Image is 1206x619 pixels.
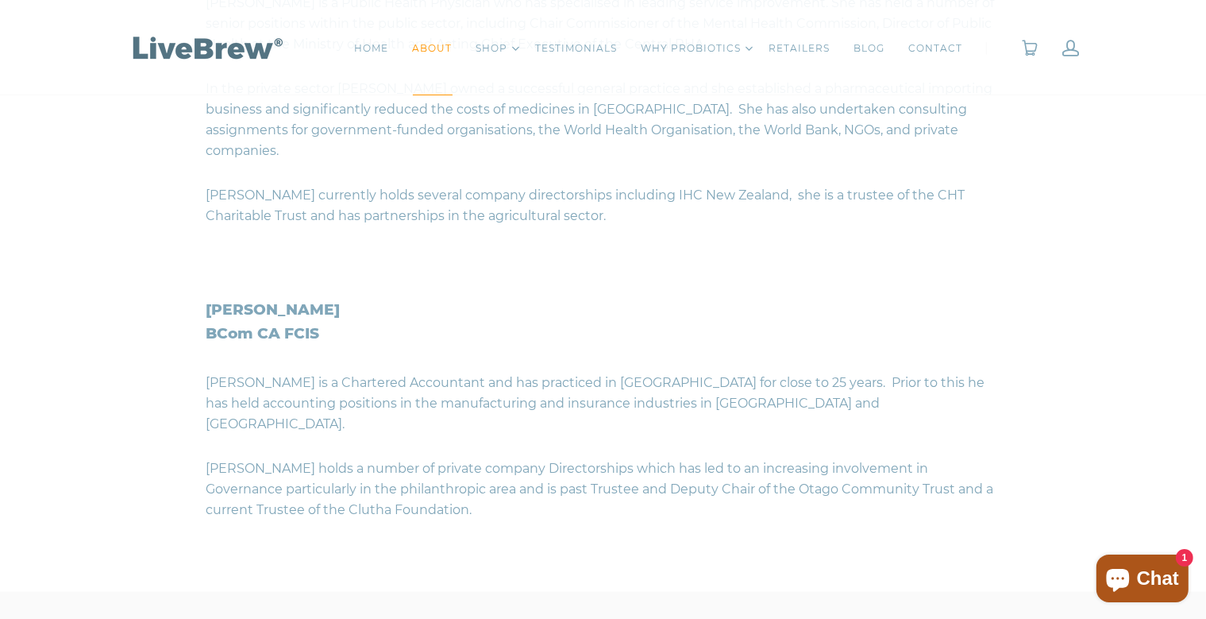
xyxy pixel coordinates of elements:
[355,41,389,56] a: HOME
[206,447,1000,520] p: [PERSON_NAME] holds a number of private company Directorships which has led to an increasing invo...
[536,41,618,56] a: TESTIMONIALS
[1092,555,1193,606] inbox-online-store-chat: Shopify online store chat
[769,41,830,56] a: RETAILERS
[206,298,1000,346] h3: [PERSON_NAME] BCom CA FCIS
[642,41,742,56] a: WHY PROBIOTICS
[854,41,885,56] a: BLOG
[127,33,286,61] img: LiveBrew
[476,41,508,56] a: SHOP
[206,67,1000,173] p: In the private sector [PERSON_NAME] owned a successful general practice and she established a pha...
[206,361,1000,447] p: [PERSON_NAME] is a Chartered Accountant and has practiced in [GEOGRAPHIC_DATA] for close to 25 ye...
[909,41,963,56] a: CONTACT
[206,173,1000,238] p: [PERSON_NAME] currently holds several company directorships including IHC New Zealand, she is a t...
[413,41,453,56] a: ABOUT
